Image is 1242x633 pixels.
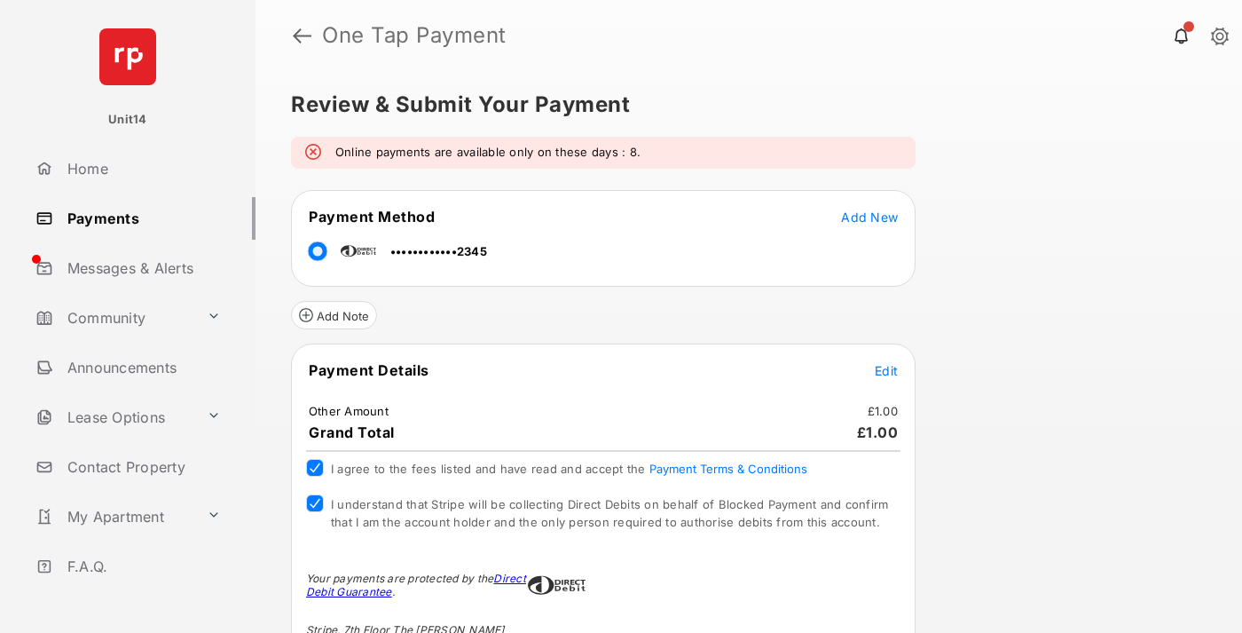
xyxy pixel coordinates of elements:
[309,423,395,441] span: Grand Total
[306,572,526,598] a: Direct Debit Guarantee
[28,297,200,339] a: Community
[875,363,898,378] span: Edit
[28,446,255,488] a: Contact Property
[291,94,1192,115] h5: Review & Submit Your Payment
[28,247,255,289] a: Messages & Alerts
[649,462,807,476] button: I agree to the fees listed and have read and accept the
[309,361,429,379] span: Payment Details
[335,144,641,162] em: Online payments are available only on these days : 8.
[28,346,255,389] a: Announcements
[99,28,156,85] img: svg+xml;base64,PHN2ZyB4bWxucz0iaHR0cDovL3d3dy53My5vcmcvMjAwMC9zdmciIHdpZHRoPSI2NCIgaGVpZ2h0PSI2NC...
[841,210,898,225] span: Add New
[857,423,899,441] span: £1.00
[28,495,200,538] a: My Apartment
[841,208,898,226] button: Add New
[875,361,898,379] button: Edit
[322,25,507,46] strong: One Tap Payment
[308,403,389,419] td: Other Amount
[331,462,807,476] span: I agree to the fees listed and have read and accept the
[306,572,528,598] div: Your payments are protected by the .
[309,208,435,226] span: Payment Method
[390,244,487,258] span: ••••••••••••2345
[28,545,255,588] a: F.A.Q.
[28,197,255,240] a: Payments
[28,396,200,439] a: Lease Options
[108,111,147,129] p: Unit14
[291,301,377,329] button: Add Note
[28,147,255,190] a: Home
[867,403,899,419] td: £1.00
[331,497,888,529] span: I understand that Stripe will be collecting Direct Debits on behalf of Blocked Payment and confir...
